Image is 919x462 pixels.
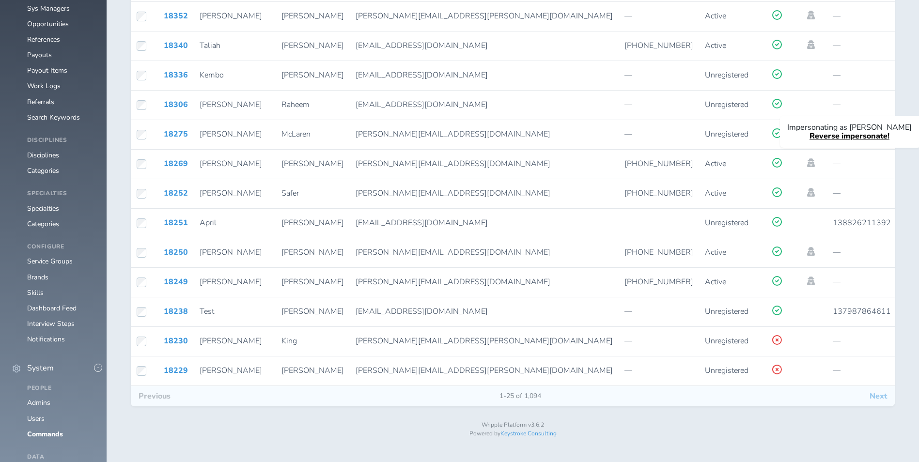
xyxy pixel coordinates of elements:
a: References [27,35,60,44]
span: Kembo [200,70,224,80]
span: [PERSON_NAME][EMAIL_ADDRESS][DOMAIN_NAME] [356,188,550,199]
span: Active [705,158,726,169]
span: [PERSON_NAME] [200,336,262,346]
span: [PERSON_NAME] [200,247,262,258]
a: Search Keywords [27,113,80,122]
span: [PERSON_NAME] [281,277,344,287]
a: Commands [27,430,63,439]
a: 18252 [164,188,188,199]
span: [PERSON_NAME][EMAIL_ADDRESS][PERSON_NAME][DOMAIN_NAME] [356,365,613,376]
a: Notifications [27,335,65,344]
a: 18229 [164,365,188,376]
a: 18230 [164,336,188,346]
p: Impersonating as [PERSON_NAME] [787,123,912,132]
h4: Data [27,454,95,461]
span: Active [705,11,726,21]
button: - [94,364,102,372]
span: [EMAIL_ADDRESS][DOMAIN_NAME] [356,217,488,228]
span: Active [705,40,726,51]
span: [PERSON_NAME] [200,11,262,21]
a: 18238 [164,306,188,317]
p: — [833,12,891,20]
p: — [624,130,693,139]
a: Dashboard Feed [27,304,77,313]
a: Opportunities [27,19,69,29]
span: Unregistered [705,70,748,80]
a: Categories [27,219,59,229]
p: — [833,71,891,79]
a: 18250 [164,247,188,258]
span: Raheem [281,99,310,110]
span: [PERSON_NAME] [200,129,262,139]
a: 18340 [164,40,188,51]
a: Impersonate [806,40,816,49]
h4: Disciplines [27,137,95,144]
a: 18352 [164,11,188,21]
p: — [833,337,891,345]
a: Referrals [27,97,54,107]
span: [PHONE_NUMBER] [624,247,693,258]
a: 18306 [164,99,188,110]
span: 137987864611 [833,306,891,317]
a: Payout Items [27,66,67,75]
a: 18251 [164,217,188,228]
span: [PERSON_NAME][EMAIL_ADDRESS][DOMAIN_NAME] [356,277,550,287]
span: [PERSON_NAME][EMAIL_ADDRESS][DOMAIN_NAME] [356,158,550,169]
span: Unregistered [705,336,748,346]
span: [PHONE_NUMBER] [624,188,693,199]
span: [PERSON_NAME] [281,217,344,228]
a: 18269 [164,158,188,169]
span: [EMAIL_ADDRESS][DOMAIN_NAME] [356,306,488,317]
span: [PERSON_NAME] [281,158,344,169]
span: [PERSON_NAME] [200,158,262,169]
span: [PHONE_NUMBER] [624,40,693,51]
a: Work Logs [27,81,61,91]
span: [PERSON_NAME] [200,188,262,199]
span: 1-25 of 1,094 [492,392,549,400]
span: [PERSON_NAME] [200,365,262,376]
span: April [200,217,217,228]
span: [PERSON_NAME] [200,99,262,110]
h4: People [27,385,95,392]
a: Users [27,414,45,423]
span: [PERSON_NAME][EMAIL_ADDRESS][PERSON_NAME][DOMAIN_NAME] [356,336,613,346]
span: Active [705,277,726,287]
p: — [833,248,891,257]
span: [EMAIL_ADDRESS][DOMAIN_NAME] [356,99,488,110]
p: — [624,218,693,227]
p: Powered by [131,431,895,437]
a: Service Groups [27,257,73,266]
p: — [833,159,891,168]
span: Active [705,247,726,258]
span: [PHONE_NUMBER] [624,277,693,287]
span: Unregistered [705,217,748,228]
span: System [27,364,54,372]
span: Unregistered [705,129,748,139]
span: [PERSON_NAME] [281,306,344,317]
span: King [281,336,297,346]
a: 18249 [164,277,188,287]
a: Skills [27,288,44,297]
a: Admins [27,398,50,407]
span: [EMAIL_ADDRESS][DOMAIN_NAME] [356,70,488,80]
a: Impersonate [806,247,816,256]
span: [PERSON_NAME] [281,365,344,376]
p: — [833,41,891,50]
span: Test [200,306,214,317]
a: Impersonate [806,277,816,285]
span: [PERSON_NAME] [281,247,344,258]
p: — [833,366,891,375]
a: Payouts [27,50,52,60]
span: Unregistered [705,306,748,317]
p: — [624,71,693,79]
p: — [833,189,891,198]
span: [PERSON_NAME][EMAIL_ADDRESS][DOMAIN_NAME] [356,247,550,258]
span: [PERSON_NAME] [281,70,344,80]
a: Impersonate [806,188,816,197]
p: Wripple Platform v3.6.2 [131,422,895,429]
button: Previous [131,386,178,406]
span: [EMAIL_ADDRESS][DOMAIN_NAME] [356,40,488,51]
p: — [624,100,693,109]
h4: Specialties [27,190,95,197]
button: Next [862,386,895,406]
